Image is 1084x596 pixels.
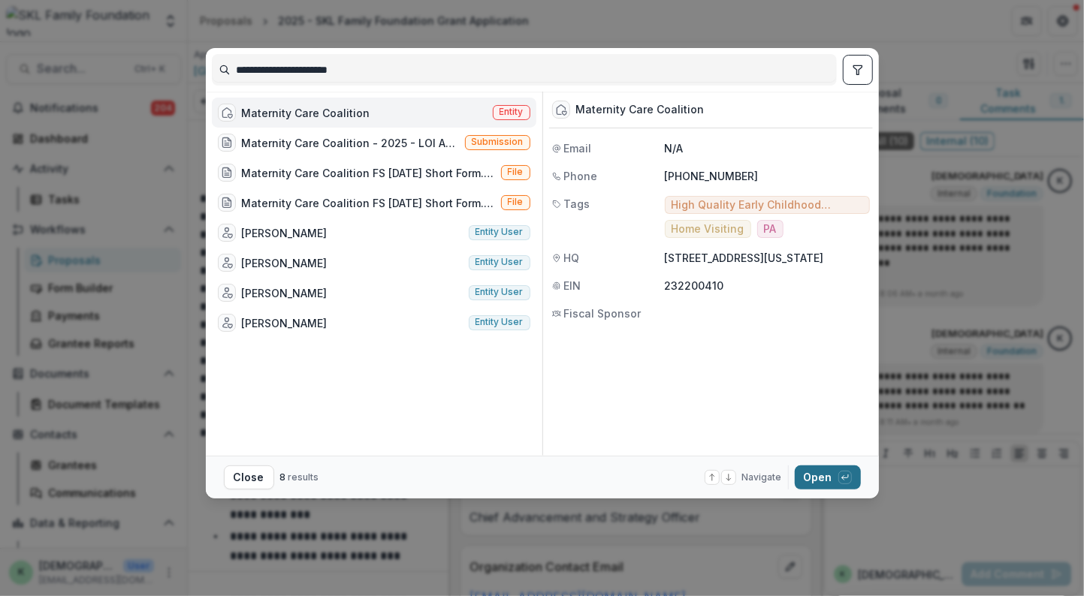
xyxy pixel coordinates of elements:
[564,278,581,293] span: EIN
[242,195,495,211] div: Maternity Care Coalition FS [DATE] Short Form.pdf
[672,223,744,236] span: Home Visiting
[288,471,319,483] span: results
[742,471,782,484] span: Navigate
[564,168,598,184] span: Phone
[476,257,524,267] span: Entity user
[672,199,863,212] span: High Quality Early Childhood Education
[500,107,524,117] span: Entity
[242,255,328,271] div: [PERSON_NAME]
[508,197,524,207] span: File
[242,135,459,151] div: Maternity Care Coalition - 2025 - LOI Application
[764,223,777,236] span: PA
[242,225,328,241] div: [PERSON_NAME]
[508,167,524,177] span: File
[242,105,370,121] div: Maternity Care Coalition
[665,168,870,184] p: [PHONE_NUMBER]
[564,306,642,321] span: Fiscal Sponsor
[280,471,286,483] span: 8
[795,465,861,489] button: Open
[242,285,328,301] div: [PERSON_NAME]
[476,317,524,327] span: Entity user
[665,140,870,156] p: N/A
[576,104,705,116] div: Maternity Care Coalition
[224,465,274,489] button: Close
[665,250,870,266] p: [STREET_ADDRESS][US_STATE]
[476,227,524,237] span: Entity user
[242,165,495,181] div: Maternity Care Coalition FS [DATE] Short Form.pdf
[472,137,524,147] span: Submission
[564,196,590,212] span: Tags
[242,315,328,331] div: [PERSON_NAME]
[564,250,580,266] span: HQ
[665,278,870,293] p: 232200410
[476,287,524,297] span: Entity user
[564,140,592,156] span: Email
[843,55,873,85] button: toggle filters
